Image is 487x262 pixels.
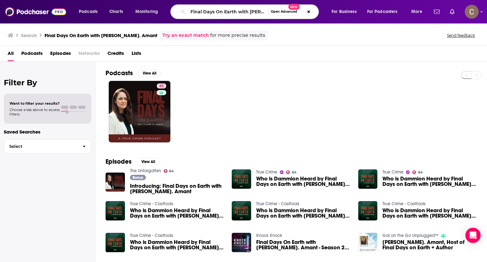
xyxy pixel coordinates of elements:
img: Who is Dammion Heard by Final Days on Earth with Claire St. Amant [358,201,378,220]
span: For Business [332,7,357,16]
span: Networks [79,48,100,61]
span: Who is Dammion Heard by Final Days on Earth with [PERSON_NAME]. Amant [256,176,351,187]
a: Episodes [50,48,71,61]
div: Open Intercom Messenger [465,228,481,243]
div: Search podcasts, credits, & more... [176,4,325,19]
button: Send feedback [445,33,477,38]
span: Who is Dammion Heard by Final Days on Earth with [PERSON_NAME]. Amant [382,176,477,187]
a: Introducing: Final Days on Earth with Claire St. Amant [130,183,224,194]
button: open menu [74,7,106,17]
span: Who is Dammion Heard by Final Days on Earth with [PERSON_NAME]. Amant [382,208,477,219]
span: Bonus [133,176,143,180]
span: Who is Dammion Heard by Final Days on Earth with [PERSON_NAME]. Amant [130,208,224,219]
span: More [411,7,422,16]
button: Select [4,139,91,154]
button: open menu [131,7,166,17]
span: Introducing: Final Days on Earth with [PERSON_NAME]. Amant [130,183,224,194]
img: User Profile [465,5,479,19]
h2: Filter By [4,78,91,87]
span: 64 [169,170,174,173]
span: Want to filter your results? [10,101,60,106]
a: Who is Dammion Heard by Final Days on Earth with Claire St. Amant [382,208,477,219]
span: Final Days On Earth with [PERSON_NAME]. Amant - Season 2 Available now from [GEOGRAPHIC_DATA] [256,239,351,250]
input: Search podcasts, credits, & more... [188,7,268,17]
span: Logged in as clay.bolton [465,5,479,19]
span: 64 [292,171,297,174]
a: Who is Dammion Heard by Final Days on Earth with Claire St. Amant [256,208,351,219]
img: Who is Dammion Heard by Final Days on Earth with Claire St. Amant [106,201,125,220]
a: Try an exact match [162,32,209,39]
span: Who is Dammion Heard by Final Days on Earth with [PERSON_NAME]. Amant [256,208,351,219]
a: Who is Dammion Heard by Final Days on Earth with Claire St. Amant [256,176,351,187]
button: Show profile menu [465,5,479,19]
h3: Search [21,32,37,38]
button: open menu [363,7,407,17]
a: Lists [132,48,141,61]
h2: Episodes [106,158,132,166]
span: Open Advanced [271,10,297,13]
button: Open AdvancedNew [268,8,300,16]
span: New [288,4,300,10]
span: All [8,48,14,61]
span: Choose a tab above to access filters. [10,108,60,116]
a: Final Days On Earth with Claire St. Amant - Season 2 Available now from PodcastOne [256,239,351,250]
button: open menu [327,7,365,17]
span: Who is Dammion Heard by Final Days on Earth with [PERSON_NAME]. Amant [130,239,224,250]
a: True Crime [382,169,403,175]
span: For Podcasters [367,7,398,16]
span: Select [4,144,78,148]
span: 63 [159,83,164,89]
a: Who is Dammion Heard by Final Days on Earth with Claire St. Amant [382,176,477,187]
a: Charts [105,7,127,17]
img: Claire St. Amant, Host of Final Days on Earth + Author [358,233,378,252]
a: Who is Dammion Heard by Final Days on Earth with Claire St. Amant [130,208,224,219]
img: Podchaser - Follow, Share and Rate Podcasts [5,6,66,18]
span: [PERSON_NAME]. Amant, Host of Final Days on Earth + Author [382,239,477,250]
a: Podcasts [21,48,43,61]
img: Who is Dammion Heard by Final Days on Earth with Claire St. Amant [232,169,251,189]
a: 63 [157,83,166,88]
a: True Crime - Casttools [382,201,426,206]
span: Monitoring [135,7,158,16]
a: True Crime - Casttools [130,233,173,238]
a: Knock Knock [256,233,282,238]
img: Who is Dammion Heard by Final Days on Earth with Claire St. Amant [106,233,125,252]
span: 64 [418,171,423,174]
a: 64 [164,169,174,173]
a: Show notifications dropdown [447,6,457,17]
a: True Crime - Casttools [256,201,299,206]
button: View All [138,69,161,77]
a: The Unforgotten [130,168,161,174]
p: Saved Searches [4,129,91,135]
a: Claire St. Amant, Host of Final Days on Earth + Author [382,239,477,250]
a: True Crime - Casttools [130,201,173,206]
img: Who is Dammion Heard by Final Days on Earth with Claire St. Amant [358,169,378,189]
a: Credits [107,48,124,61]
a: 64 [412,170,423,174]
a: Gal on the Go Unplugged™ [382,233,438,238]
button: View All [137,158,160,166]
img: Introducing: Final Days on Earth with Claire St. Amant [106,173,125,192]
img: Final Days On Earth with Claire St. Amant - Season 2 Available now from PodcastOne [232,233,251,252]
a: Show notifications dropdown [431,6,442,17]
img: Who is Dammion Heard by Final Days on Earth with Claire St. Amant [232,201,251,220]
button: open menu [407,7,430,17]
a: 63 [109,81,170,142]
a: True Crime [256,169,277,175]
span: Charts [109,7,123,16]
span: for more precise results [210,32,265,39]
h2: Podcasts [106,69,133,77]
